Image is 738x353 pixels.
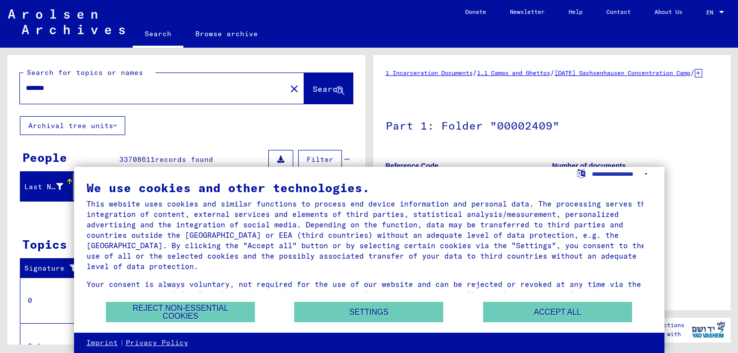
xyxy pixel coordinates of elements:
[119,155,155,164] span: 33708611
[86,199,652,272] div: This website uses cookies and similar functions to process end device information and personal da...
[555,69,690,76] a: [DATE] Sachsenhausen Concentration Camp
[473,68,477,77] span: /
[20,173,74,201] mat-header-cell: Last Name
[552,162,626,170] b: Number of documents
[386,103,719,146] h1: Part 1: Folder "00002409"
[20,278,89,323] td: 0
[690,317,727,342] img: yv_logo.png
[477,69,550,76] a: 1.1 Camps and Ghettos
[22,148,67,166] div: People
[8,9,125,34] img: Arolsen_neg.svg
[706,9,717,16] span: EN
[483,302,632,322] button: Accept all
[294,302,443,322] button: Settings
[22,235,67,253] div: Topics
[86,338,118,348] a: Imprint
[288,83,300,95] mat-icon: close
[106,302,255,322] button: Reject non-essential cookies
[313,84,342,94] span: Search
[126,338,188,348] a: Privacy Policy
[27,68,143,77] mat-label: Search for topics or names
[386,69,473,76] a: 1 Incarceration Documents
[24,182,63,192] div: Last Name
[24,261,91,277] div: Signature
[284,78,304,98] button: Clear
[86,279,652,310] div: Your consent is always voluntary, not required for the use of our website and can be rejected or ...
[24,263,81,274] div: Signature
[24,179,76,195] div: Last Name
[690,68,695,77] span: /
[307,155,333,164] span: Filter
[133,22,183,48] a: Search
[550,68,555,77] span: /
[304,73,353,104] button: Search
[183,22,270,46] a: Browse archive
[155,155,213,164] span: records found
[298,150,342,169] button: Filter
[20,116,125,135] button: Archival tree units
[86,182,652,194] div: We use cookies and other technologies.
[386,162,439,170] b: Reference Code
